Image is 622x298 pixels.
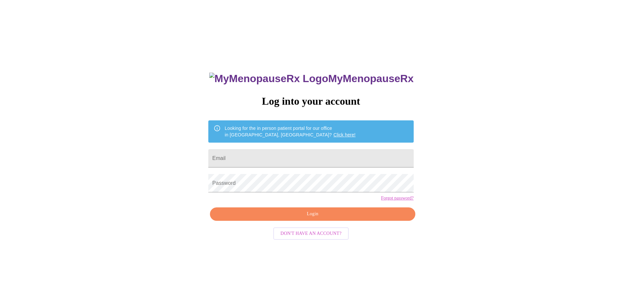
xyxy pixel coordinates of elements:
a: Don't have an account? [272,230,350,236]
div: Looking for the in person patient portal for our office in [GEOGRAPHIC_DATA], [GEOGRAPHIC_DATA]? [225,122,356,141]
img: MyMenopauseRx Logo [209,73,328,85]
button: Login [210,207,415,221]
span: Login [217,210,407,218]
button: Don't have an account? [273,227,349,240]
span: Don't have an account? [280,230,342,238]
a: Click here! [333,132,356,137]
h3: Log into your account [208,95,413,107]
a: Forgot password? [381,196,414,201]
h3: MyMenopauseRx [209,73,414,85]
